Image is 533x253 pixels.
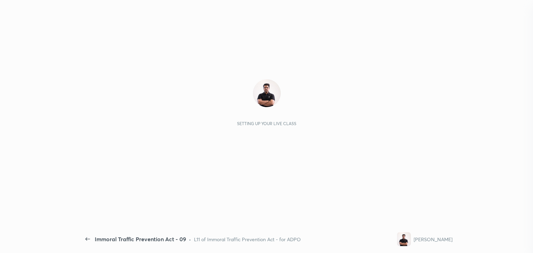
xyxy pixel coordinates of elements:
[95,235,186,243] div: Immoral Traffic Prevention Act - 09
[194,236,301,243] div: L11 of Immoral Traffic Prevention Act - for ADPO
[253,79,281,107] img: b8c68f5dadb04182a5d8bc92d9521b7b.jpg
[397,232,411,246] img: b8c68f5dadb04182a5d8bc92d9521b7b.jpg
[189,236,191,243] div: •
[414,236,452,243] div: [PERSON_NAME]
[237,121,296,126] div: Setting up your live class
